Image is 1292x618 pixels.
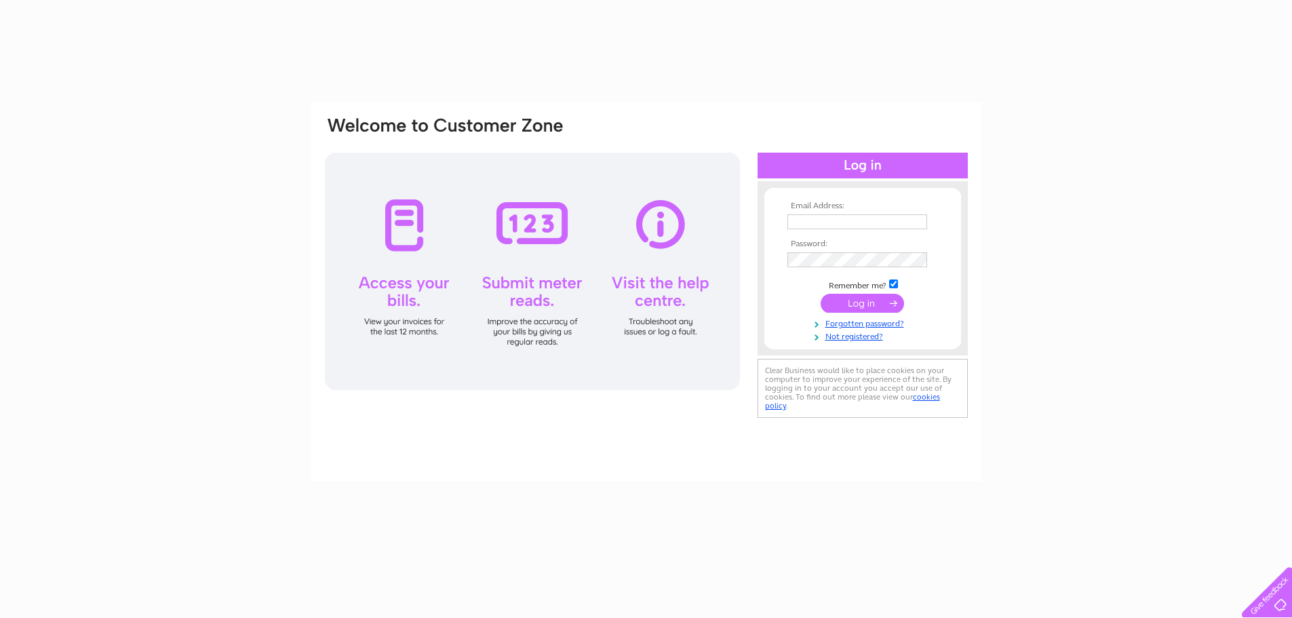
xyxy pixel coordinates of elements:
th: Password: [784,239,941,249]
th: Email Address: [784,201,941,211]
input: Submit [821,294,904,313]
a: Not registered? [787,329,941,342]
div: Clear Business would like to place cookies on your computer to improve your experience of the sit... [758,359,968,418]
a: cookies policy [765,392,940,410]
td: Remember me? [784,277,941,291]
a: Forgotten password? [787,316,941,329]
